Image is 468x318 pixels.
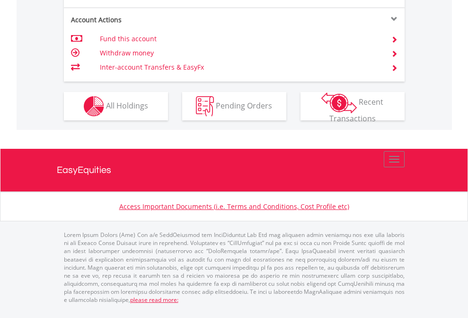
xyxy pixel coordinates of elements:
[119,202,349,211] a: Access Important Documents (i.e. Terms and Conditions, Cost Profile etc)
[64,92,168,120] button: All Holdings
[106,100,148,110] span: All Holdings
[321,92,357,113] img: transactions-zar-wht.png
[300,92,405,120] button: Recent Transactions
[57,149,412,191] a: EasyEquities
[196,96,214,117] img: pending_instructions-wht.png
[100,60,380,74] td: Inter-account Transfers & EasyFx
[64,231,405,304] p: Lorem Ipsum Dolors (Ame) Con a/e SeddOeiusmod tem InciDiduntut Lab Etd mag aliquaen admin veniamq...
[216,100,272,110] span: Pending Orders
[100,32,380,46] td: Fund this account
[84,96,104,117] img: holdings-wht.png
[64,15,234,25] div: Account Actions
[130,296,178,304] a: please read more:
[100,46,380,60] td: Withdraw money
[182,92,286,120] button: Pending Orders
